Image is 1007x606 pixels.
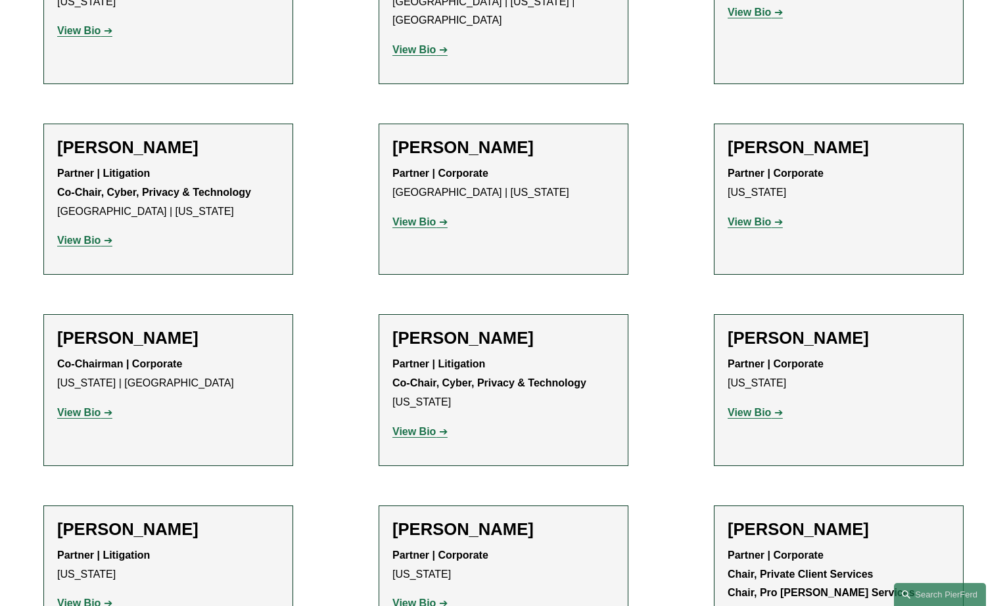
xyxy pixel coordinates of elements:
strong: Partner | Litigation Co-Chair, Cyber, Privacy & Technology [392,358,586,388]
h2: [PERSON_NAME] [728,519,950,540]
strong: Partner | Corporate [392,168,488,179]
a: View Bio [392,426,448,437]
strong: Partner | Corporate Chair, Private Client Services Chair, Pro [PERSON_NAME] Services [728,549,915,599]
p: [US_STATE] | [GEOGRAPHIC_DATA] [57,355,279,393]
strong: Co-Chairman | Corporate [57,358,182,369]
h2: [PERSON_NAME] [728,137,950,158]
strong: View Bio [57,25,101,36]
h2: [PERSON_NAME] [728,328,950,348]
strong: View Bio [728,7,771,18]
a: View Bio [392,216,448,227]
a: View Bio [57,407,112,418]
a: View Bio [728,7,783,18]
a: View Bio [392,44,448,55]
a: View Bio [728,407,783,418]
a: View Bio [57,25,112,36]
a: Search this site [894,583,986,606]
h2: [PERSON_NAME] [57,137,279,158]
p: [GEOGRAPHIC_DATA] | [US_STATE] [57,164,279,221]
h2: [PERSON_NAME] [392,137,615,158]
strong: Partner | Corporate [392,549,488,561]
h2: [PERSON_NAME] [392,328,615,348]
h2: [PERSON_NAME] [392,519,615,540]
strong: View Bio [57,407,101,418]
strong: View Bio [57,235,101,246]
p: [GEOGRAPHIC_DATA] | [US_STATE] [392,164,615,202]
p: [US_STATE] [728,164,950,202]
p: [US_STATE] [728,355,950,393]
h2: [PERSON_NAME] [57,328,279,348]
strong: Partner | Corporate [728,358,824,369]
strong: View Bio [392,426,436,437]
strong: Partner | Litigation [57,549,150,561]
a: View Bio [728,216,783,227]
h2: [PERSON_NAME] [57,519,279,540]
strong: Partner | Corporate [728,168,824,179]
p: [US_STATE] [392,546,615,584]
p: [US_STATE] [392,355,615,411]
strong: Partner | Litigation Co-Chair, Cyber, Privacy & Technology [57,168,251,198]
strong: View Bio [728,407,771,418]
strong: View Bio [392,44,436,55]
a: View Bio [57,235,112,246]
strong: View Bio [392,216,436,227]
p: [US_STATE] [57,546,279,584]
strong: View Bio [728,216,771,227]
